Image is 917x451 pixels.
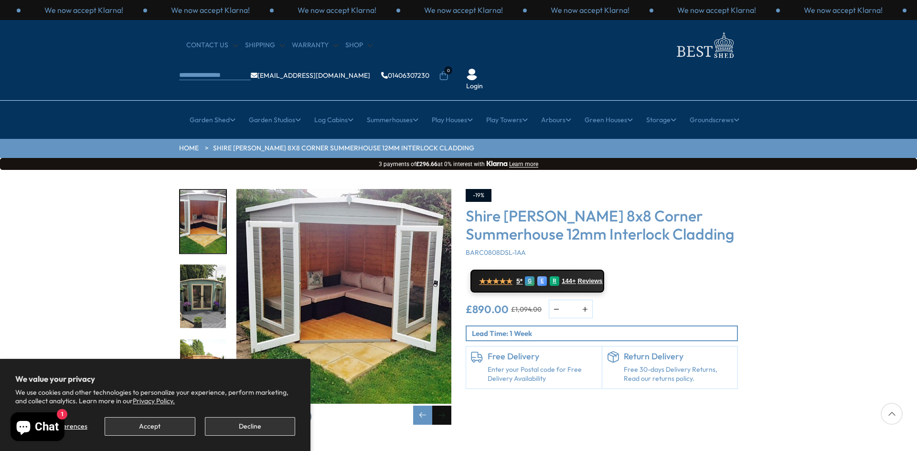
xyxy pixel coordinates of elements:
[550,276,559,286] div: R
[180,190,226,253] img: Barclay8x8_7_e4691fca-02e3-41be-9818-3df14110f5c6_200x200.jpg
[646,108,676,132] a: Storage
[466,82,483,91] a: Login
[213,144,474,153] a: Shire [PERSON_NAME] 8x8 Corner Summerhouse 12mm Interlock Cladding
[466,304,509,315] ins: £890.00
[466,248,526,257] span: BARC0808DSL-1AA
[205,417,295,436] button: Decline
[147,5,274,15] div: 1 / 3
[444,66,452,74] span: 0
[541,108,571,132] a: Arbours
[274,5,400,15] div: 2 / 3
[15,388,295,405] p: We use cookies and other technologies to personalize your experience, perform marketing, and coll...
[251,72,370,79] a: [EMAIL_ADDRESS][DOMAIN_NAME]
[105,417,195,436] button: Accept
[479,277,512,286] span: ★★★★★
[171,5,250,15] p: We now accept Klarna!
[527,5,653,15] div: 1 / 3
[653,5,780,15] div: 2 / 3
[488,351,597,362] h6: Free Delivery
[466,69,478,80] img: User Icon
[439,71,448,81] a: 0
[466,207,738,243] h3: Shire [PERSON_NAME] 8x8 Corner Summerhouse 12mm Interlock Cladding
[179,144,199,153] a: HOME
[511,306,542,313] del: £1,094.00
[249,108,301,132] a: Garden Studios
[551,5,629,15] p: We now accept Klarna!
[690,108,739,132] a: Groundscrews
[186,41,238,50] a: CONTACT US
[180,265,226,328] img: Barclay8x8_8_1bf0e6e8-d32c-461b-80e7-722ea58caaaa_200x200.jpg
[432,406,451,425] div: Next slide
[314,108,353,132] a: Log Cabins
[488,365,597,384] a: Enter your Postal code for Free Delivery Availability
[578,277,603,285] span: Reviews
[677,5,756,15] p: We now accept Klarna!
[413,406,432,425] div: Previous slide
[585,108,633,132] a: Green Houses
[179,338,227,404] div: 10 / 14
[367,108,418,132] a: Summerhouses
[486,108,528,132] a: Play Towers
[624,351,733,362] h6: Return Delivery
[780,5,906,15] div: 3 / 3
[15,374,295,384] h2: We value your privacy
[190,108,235,132] a: Garden Shed
[804,5,883,15] p: We now accept Klarna!
[180,339,226,403] img: Barclay8x8_e2b85b8e-7f99-49af-a209-63224fbf45be_200x200.jpg
[470,270,604,293] a: ★★★★★ 5* G E R 144+ Reviews
[292,41,338,50] a: Warranty
[8,412,67,443] inbox-online-store-chat: Shopify online store chat
[179,189,227,254] div: 8 / 14
[345,41,373,50] a: Shop
[424,5,503,15] p: We now accept Klarna!
[525,276,534,286] div: G
[245,41,285,50] a: Shipping
[179,264,227,329] div: 9 / 14
[671,30,738,61] img: logo
[432,108,473,132] a: Play Houses
[562,277,576,285] span: 144+
[21,5,147,15] div: 3 / 3
[624,365,733,384] p: Free 30-days Delivery Returns, Read our returns policy.
[381,72,429,79] a: 01406307230
[400,5,527,15] div: 3 / 3
[472,328,737,338] p: Lead Time: 1 Week
[44,5,123,15] p: We now accept Klarna!
[236,189,451,404] img: Shire Barclay 8x8 Corner Summerhouse 12mm Interlock Cladding - Best Shed
[298,5,376,15] p: We now accept Klarna!
[236,189,451,425] div: 8 / 14
[537,276,547,286] div: E
[466,189,491,202] div: -19%
[133,397,175,405] a: Privacy Policy.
